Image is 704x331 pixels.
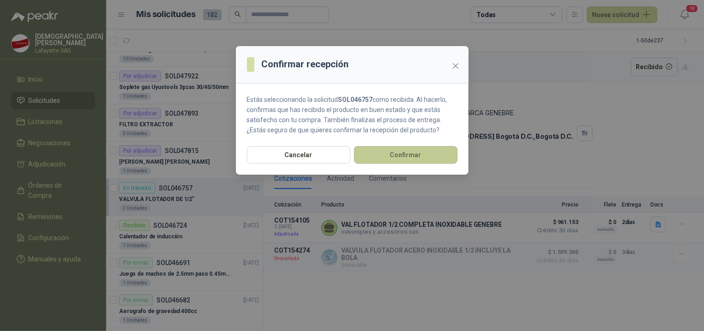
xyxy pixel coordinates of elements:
span: close [452,62,459,70]
button: Cancelar [247,146,350,164]
button: Confirmar [354,146,457,164]
button: Close [448,59,463,73]
p: Estás seleccionando la solicitud como recibida. Al hacerlo, confirmas que has recibido el product... [247,95,457,135]
h3: Confirmar recepción [262,57,349,71]
strong: SOL046757 [338,96,373,103]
